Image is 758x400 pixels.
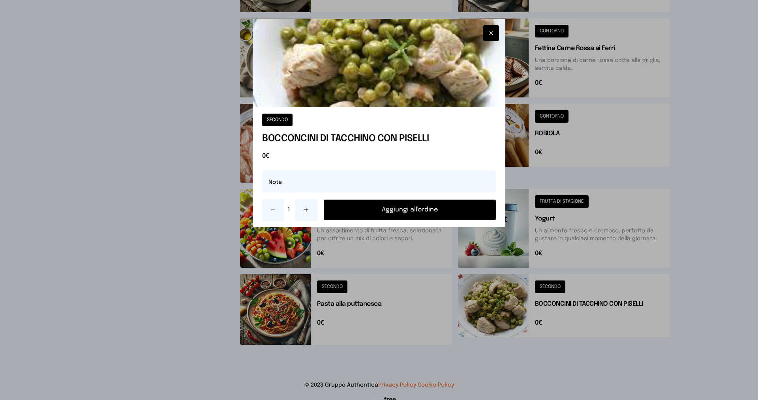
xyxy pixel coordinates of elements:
[287,205,292,215] span: 1
[324,200,496,220] button: Aggiungi all'ordine
[262,114,293,126] button: SECONDO
[253,19,505,107] img: BOCCONCINI DI TACCHINO CON PISELLI
[262,133,496,145] h1: BOCCONCINI DI TACCHINO CON PISELLI
[262,151,496,161] span: 0€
